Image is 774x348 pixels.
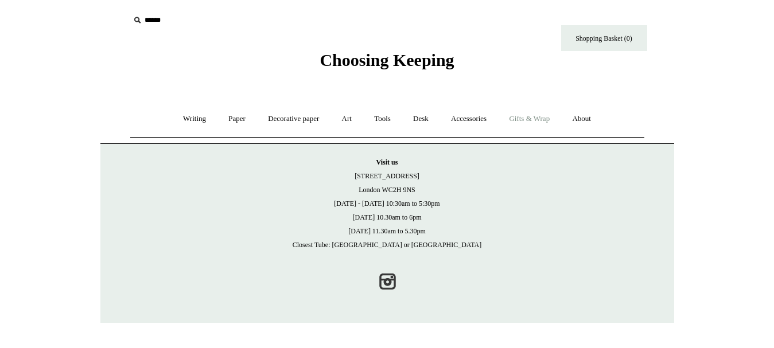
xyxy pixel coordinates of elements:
[364,104,401,134] a: Tools
[562,104,601,134] a: About
[441,104,497,134] a: Accessories
[376,158,398,166] strong: Visit us
[561,25,647,51] a: Shopping Basket (0)
[173,104,216,134] a: Writing
[218,104,256,134] a: Paper
[258,104,329,134] a: Decorative paper
[375,269,400,294] a: Instagram
[112,155,663,252] p: [STREET_ADDRESS] London WC2H 9NS [DATE] - [DATE] 10:30am to 5:30pm [DATE] 10.30am to 6pm [DATE] 1...
[320,50,454,69] span: Choosing Keeping
[332,104,362,134] a: Art
[499,104,560,134] a: Gifts & Wrap
[403,104,439,134] a: Desk
[320,60,454,68] a: Choosing Keeping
